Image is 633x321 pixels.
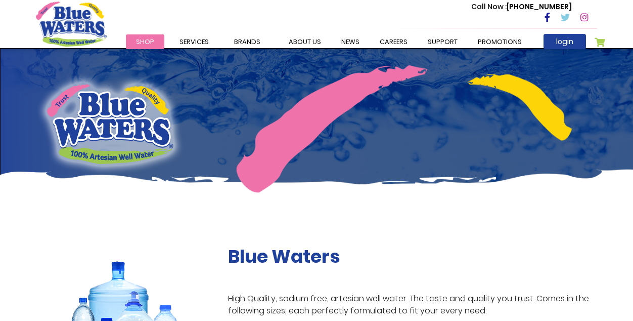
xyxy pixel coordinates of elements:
a: support [418,34,468,49]
a: Promotions [468,34,532,49]
span: Brands [234,37,260,47]
span: Services [179,37,209,47]
a: login [544,34,586,49]
span: Call Now : [471,2,507,12]
span: Shop [136,37,154,47]
a: News [331,34,370,49]
a: store logo [36,2,107,46]
h2: Blue Waters [228,246,597,267]
p: [PHONE_NUMBER] [471,2,572,12]
p: High Quality, sodium free, artesian well water. The taste and quality you trust. Comes in the fol... [228,293,597,317]
a: about us [279,34,331,49]
a: careers [370,34,418,49]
